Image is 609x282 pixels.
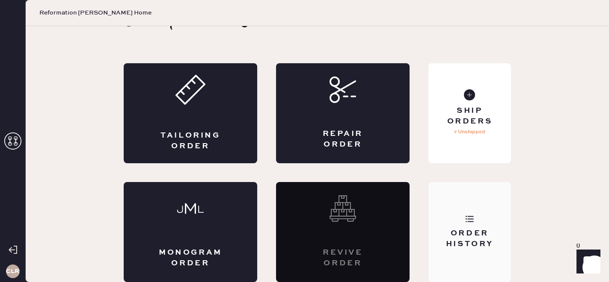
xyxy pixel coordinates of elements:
[39,9,152,17] span: Reformation [PERSON_NAME] Home
[568,244,605,280] iframe: Front Chat
[158,247,223,269] div: Monogram Order
[310,247,375,269] div: Revive order
[276,182,410,282] div: Interested? Contact us at care@hemster.co
[310,129,375,150] div: Repair Order
[435,228,504,250] div: Order History
[6,268,19,274] h3: CLR
[435,106,504,127] div: Ship Orders
[454,127,485,137] p: 7 Unshipped
[158,130,223,152] div: Tailoring Order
